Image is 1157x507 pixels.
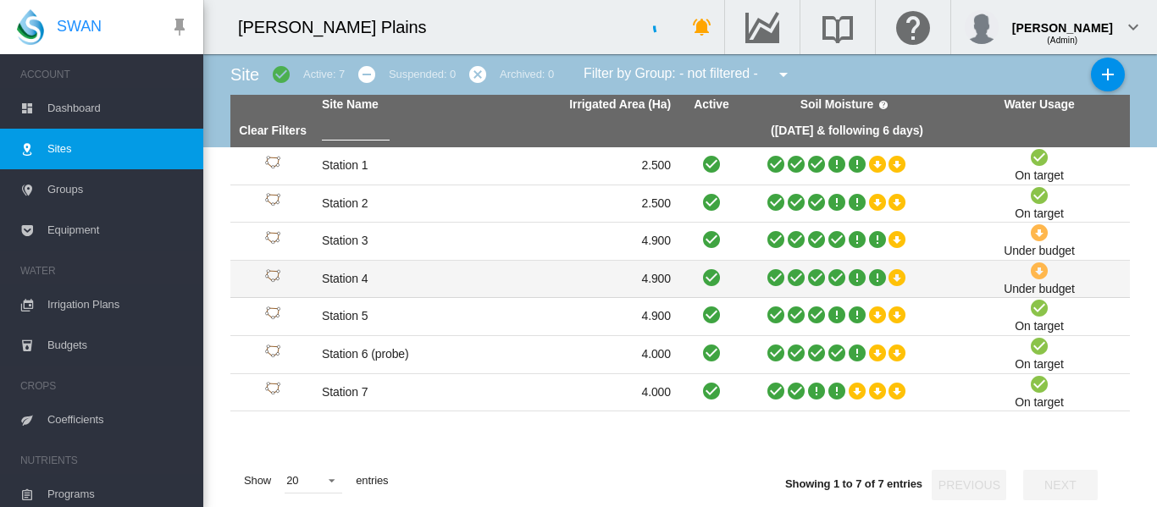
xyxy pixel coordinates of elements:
[817,17,858,37] md-icon: Search the knowledge base
[169,17,190,37] md-icon: icon-pin
[271,64,291,85] md-icon: icon-checkbox-marked-circle
[237,382,308,402] div: Site Id: 4258
[47,88,190,129] span: Dashboard
[1123,17,1143,37] md-icon: icon-chevron-down
[315,298,496,335] td: Station 5
[238,15,442,39] div: [PERSON_NAME] Plains
[47,284,190,325] span: Irrigation Plans
[230,298,1130,336] tr: Site Id: 4256 Station 5 4.900 On target
[263,269,283,289] img: 1.svg
[893,17,933,37] md-icon: Click here for help
[230,374,1130,412] tr: Site Id: 4258 Station 7 4.000 On target
[20,61,190,88] span: ACCOUNT
[263,156,283,176] img: 1.svg
[230,185,1130,223] tr: Site Id: 4253 Station 2 2.500 On target
[230,261,1130,299] tr: Site Id: 4255 Station 4 4.900 Under budget
[349,466,395,495] span: entries
[237,156,308,176] div: Site Id: 4252
[47,400,190,440] span: Coefficients
[468,64,488,85] md-icon: icon-cancel
[692,17,712,37] md-icon: icon-bell-ring
[357,64,377,85] md-icon: icon-minus-circle
[1004,281,1075,298] div: Under budget
[678,95,745,115] th: Active
[20,372,190,400] span: CROPS
[1015,394,1063,411] div: On target
[47,325,190,366] span: Budgets
[315,147,496,185] td: Station 1
[767,58,800,91] button: icon-menu-down
[500,67,554,82] div: Archived: 0
[496,223,678,260] td: 4.900
[230,65,259,84] span: Site
[873,95,894,115] md-icon: icon-help-circle
[230,223,1130,261] tr: Site Id: 4254 Station 3 4.900 Under budget
[496,261,678,298] td: 4.900
[389,67,456,82] div: Suspended: 0
[496,374,678,411] td: 4.000
[949,95,1130,115] th: Water Usage
[932,470,1006,500] button: Previous
[303,67,345,82] div: Active: 7
[57,16,102,37] span: SWAN
[745,115,949,147] th: ([DATE] & following 6 days)
[773,64,794,85] md-icon: icon-menu-down
[785,477,922,490] span: Showing 1 to 7 of 7 entries
[20,257,190,284] span: WATER
[742,17,783,37] md-icon: Go to the Data Hub
[47,210,190,251] span: Equipment
[47,129,190,169] span: Sites
[745,95,949,115] th: Soil Moisture
[263,231,283,251] img: 1.svg
[315,374,496,411] td: Station 7
[496,185,678,223] td: 2.500
[315,185,496,223] td: Station 2
[685,10,719,44] button: icon-bell-ring
[315,95,496,115] th: Site Name
[230,336,1130,374] tr: Site Id: 4257 Station 6 (probe) 4.000 On target
[263,344,283,365] img: 1.svg
[1015,168,1063,185] div: On target
[1023,470,1098,500] button: Next
[1015,356,1063,373] div: On target
[496,147,678,185] td: 2.500
[1091,58,1125,91] button: Add New Site, define start date
[315,336,496,373] td: Station 6 (probe)
[315,261,496,298] td: Station 4
[496,298,678,335] td: 4.900
[17,9,44,45] img: SWAN-Landscape-Logo-Colour-drop.png
[496,95,678,115] th: Irrigated Area (Ha)
[1015,206,1063,223] div: On target
[263,193,283,213] img: 1.svg
[20,447,190,474] span: NUTRIENTS
[1012,13,1113,30] div: [PERSON_NAME]
[263,382,283,402] img: 1.svg
[1047,36,1077,45] span: (Admin)
[47,169,190,210] span: Groups
[263,306,283,327] img: 1.svg
[965,10,999,44] img: profile.jpg
[1004,243,1075,260] div: Under budget
[1015,318,1063,335] div: On target
[315,223,496,260] td: Station 3
[237,306,308,327] div: Site Id: 4256
[1098,64,1118,85] md-icon: icon-plus
[496,336,678,373] td: 4.000
[230,147,1130,185] tr: Site Id: 4252 Station 1 2.500 On target
[239,124,307,137] a: Clear Filters
[237,193,308,213] div: Site Id: 4253
[286,474,298,487] div: 20
[571,58,805,91] div: Filter by Group: - not filtered -
[237,466,278,495] span: Show
[237,269,308,289] div: Site Id: 4255
[237,231,308,251] div: Site Id: 4254
[237,344,308,365] div: Site Id: 4257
